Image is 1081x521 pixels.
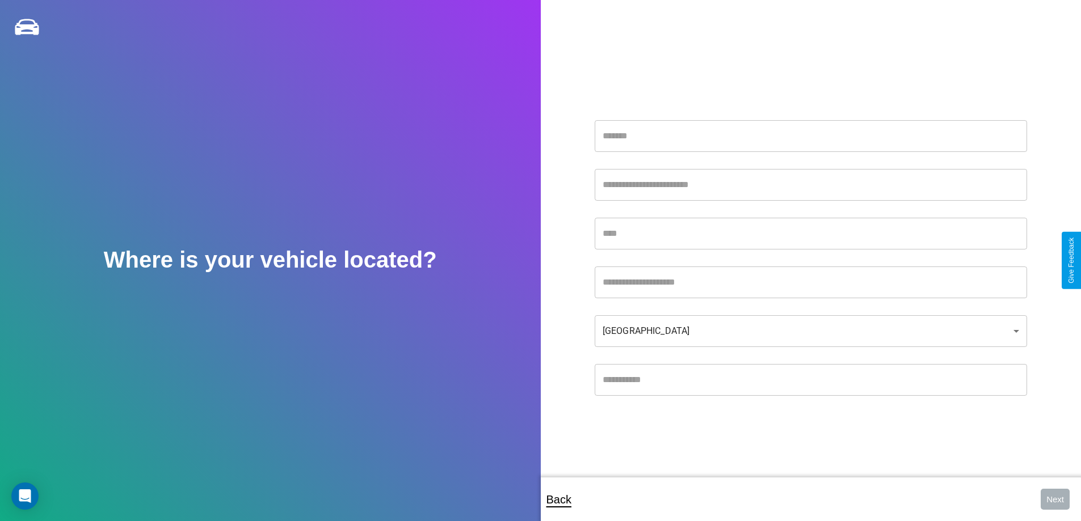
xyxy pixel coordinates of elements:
[104,247,437,273] h2: Where is your vehicle located?
[11,482,39,510] div: Open Intercom Messenger
[1041,489,1070,510] button: Next
[546,489,571,510] p: Back
[595,315,1027,347] div: [GEOGRAPHIC_DATA]
[1067,238,1075,283] div: Give Feedback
